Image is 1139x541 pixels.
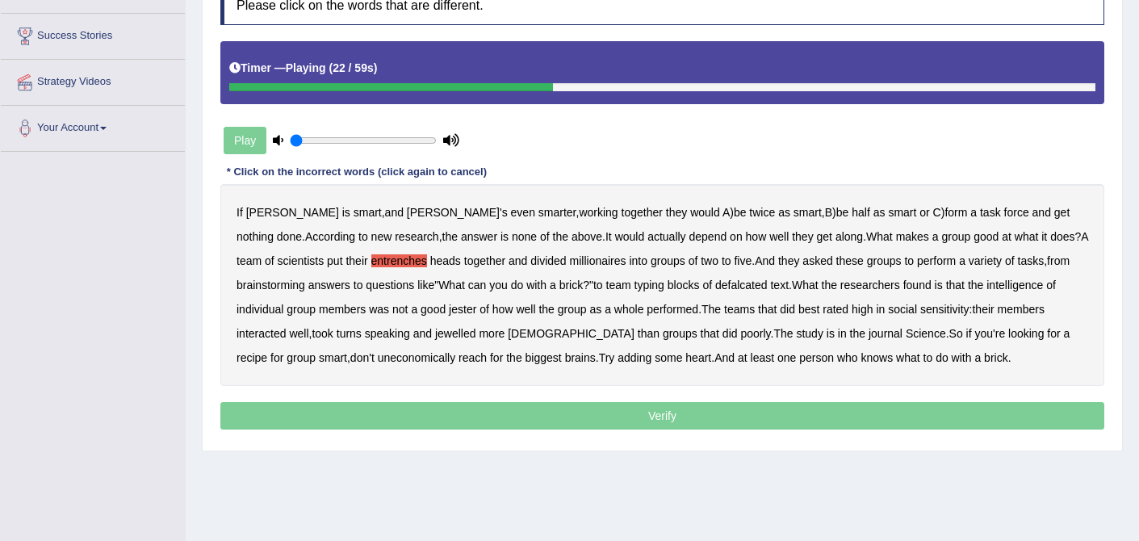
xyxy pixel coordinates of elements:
[553,230,568,243] b: the
[835,230,863,243] b: along
[277,230,302,243] b: done
[350,351,375,364] b: don't
[459,351,487,364] b: reach
[1041,230,1047,243] b: it
[385,206,404,219] b: and
[738,351,747,364] b: at
[237,230,274,243] b: nothing
[906,327,946,340] b: Science
[751,351,775,364] b: least
[559,279,584,291] b: brick
[464,254,505,267] b: together
[755,254,775,267] b: And
[220,165,493,180] div: * Click on the incorrect words (click again to cancel)
[435,327,476,340] b: jewelled
[936,351,948,364] b: do
[479,303,489,316] b: of
[944,206,967,219] b: form
[395,230,438,243] b: research
[565,351,596,364] b: brains
[500,230,509,243] b: is
[1,106,185,146] a: Your Account
[461,230,497,243] b: answer
[701,254,718,267] b: two
[685,351,711,364] b: heart
[308,279,350,291] b: answers
[647,303,698,316] b: performed
[237,279,305,291] b: brainstorming
[1032,206,1051,219] b: and
[935,279,943,291] b: is
[949,327,963,340] b: So
[827,327,835,340] b: is
[286,61,326,74] b: Playing
[319,303,366,316] b: members
[903,279,932,291] b: found
[715,279,768,291] b: defalcated
[778,206,790,219] b: as
[1,14,185,54] a: Success Stories
[722,254,731,267] b: to
[666,206,687,219] b: they
[974,327,1005,340] b: you're
[822,279,837,291] b: the
[836,206,849,219] b: be
[287,351,316,364] b: group
[1064,327,1070,340] b: a
[734,206,747,219] b: be
[319,351,347,364] b: smart
[769,230,789,243] b: well
[354,206,382,219] b: smart
[722,206,730,219] b: A
[825,206,832,219] b: B
[861,351,894,364] b: knows
[278,254,325,267] b: scientists
[852,303,873,316] b: high
[479,327,505,340] b: more
[358,230,368,243] b: to
[508,327,634,340] b: [DEMOGRAPHIC_DATA]
[969,254,1002,267] b: variety
[337,327,362,340] b: turns
[605,230,612,243] b: It
[920,303,969,316] b: sensitivity
[836,254,864,267] b: these
[984,351,1008,364] b: brick
[312,327,333,340] b: took
[512,230,537,243] b: none
[701,327,719,340] b: that
[941,230,970,243] b: group
[550,279,556,291] b: a
[817,230,832,243] b: get
[622,206,663,219] b: together
[237,254,262,267] b: team
[371,254,427,267] b: entrenches
[599,351,615,364] b: Try
[265,254,274,267] b: of
[896,230,929,243] b: makes
[366,279,414,291] b: questions
[629,254,647,267] b: into
[689,230,727,243] b: depend
[980,206,1001,219] b: task
[1,60,185,100] a: Strategy Videos
[850,327,865,340] b: the
[923,351,933,364] b: to
[838,327,847,340] b: in
[746,230,767,243] b: how
[287,303,316,316] b: group
[904,254,914,267] b: to
[932,230,939,243] b: a
[220,184,1104,386] div: , , ) , ) ) . , . . ? . , " ?" . . : , . . , . . .
[413,327,432,340] b: and
[1015,230,1039,243] b: what
[917,254,956,267] b: perform
[896,351,920,364] b: what
[773,327,793,340] b: The
[1081,230,1088,243] b: A
[1047,254,1070,267] b: from
[823,303,848,316] b: rated
[869,327,902,340] b: journal
[1046,279,1056,291] b: of
[365,327,410,340] b: speaking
